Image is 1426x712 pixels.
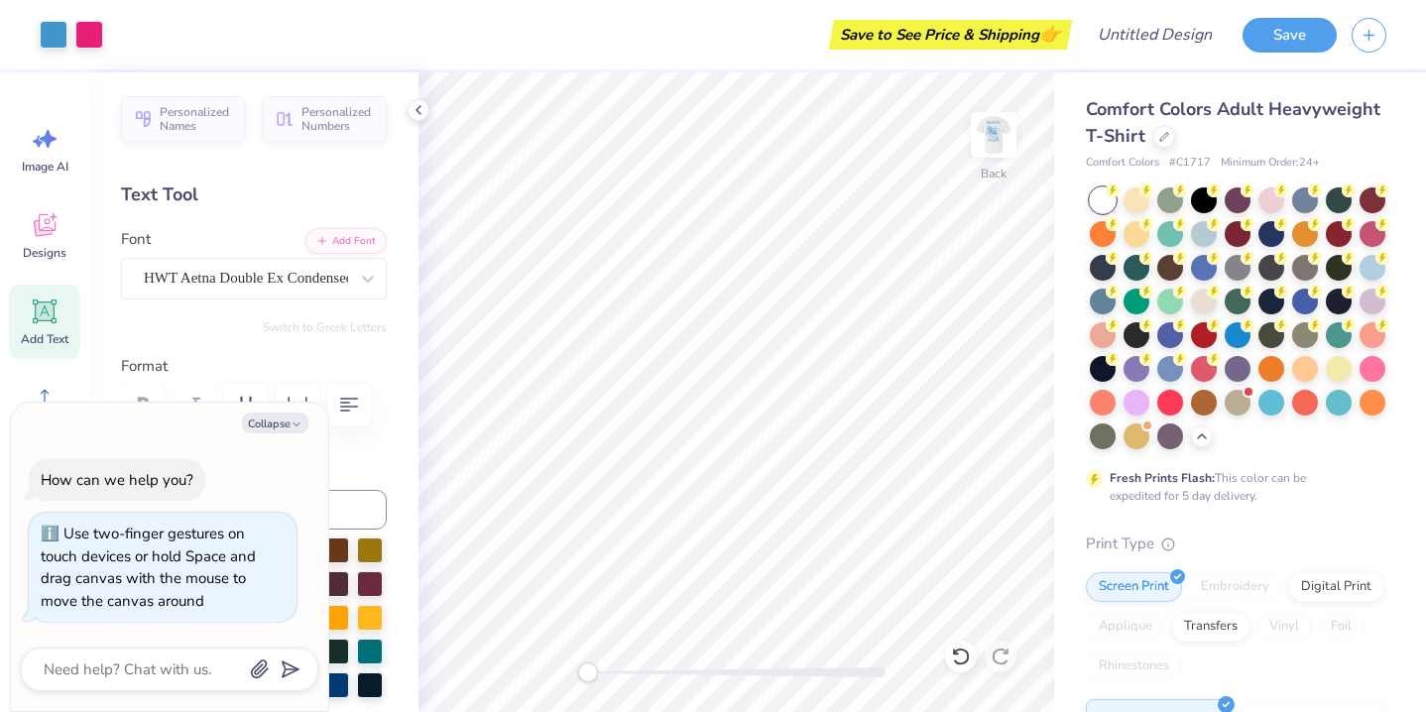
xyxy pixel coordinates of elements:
[1086,572,1182,602] div: Screen Print
[1086,652,1182,681] div: Rhinestones
[1110,470,1215,486] strong: Fresh Prints Flash:
[578,662,598,682] div: Accessibility label
[1256,612,1312,642] div: Vinyl
[1082,15,1228,55] input: Untitled Design
[1086,97,1380,148] span: Comfort Colors Adult Heavyweight T-Shirt
[1171,612,1250,642] div: Transfers
[1221,155,1320,172] span: Minimum Order: 24 +
[121,355,387,378] label: Format
[1039,22,1061,46] span: 👉
[160,105,233,133] span: Personalized Names
[263,96,387,142] button: Personalized Numbers
[263,319,387,335] button: Switch to Greek Letters
[1243,18,1337,53] button: Save
[121,228,151,251] label: Font
[121,181,387,208] div: Text Tool
[41,524,256,611] div: Use two-finger gestures on touch devices or hold Space and drag canvas with the mouse to move the...
[23,245,66,261] span: Designs
[1086,612,1165,642] div: Applique
[1188,572,1282,602] div: Embroidery
[242,413,308,433] button: Collapse
[22,159,68,175] span: Image AI
[301,105,375,133] span: Personalized Numbers
[21,331,68,347] span: Add Text
[305,228,387,254] button: Add Font
[1318,612,1365,642] div: Foil
[1086,155,1159,172] span: Comfort Colors
[41,470,193,490] div: How can we help you?
[1288,572,1384,602] div: Digital Print
[1086,533,1386,555] div: Print Type
[834,20,1067,50] div: Save to See Price & Shipping
[974,115,1013,155] img: Back
[1169,155,1211,172] span: # C1717
[1110,469,1354,505] div: This color can be expedited for 5 day delivery.
[981,165,1007,182] div: Back
[121,96,245,142] button: Personalized Names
